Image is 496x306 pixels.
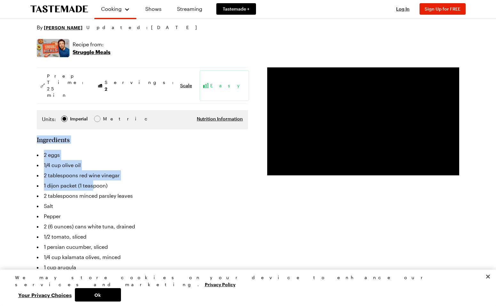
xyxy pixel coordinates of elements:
li: 2 tablespoons minced parsley leaves [37,191,248,201]
h2: Ingredients [37,136,70,143]
button: Log In [390,6,416,12]
p: By [37,24,83,31]
span: Servings: [105,79,177,92]
div: We may store cookies on your device to enhance our services and marketing. [15,274,476,288]
button: Cooking [101,3,130,15]
button: Scale [180,82,192,89]
button: Close [481,270,495,284]
li: 1 dijon packet (1 teaspoon) [37,180,248,191]
span: Easy [210,82,246,89]
div: Privacy [15,274,476,302]
label: Units: [42,115,56,123]
a: More information about your privacy, opens in a new tab [205,281,236,287]
span: Cooking [101,6,122,12]
button: Nutrition Information [197,116,243,122]
li: 1/4 cup olive oil [37,160,248,170]
li: 1 cup arugula [37,262,248,272]
button: Your Privacy Choices [15,288,75,302]
span: Metric [103,115,117,122]
li: Pepper [37,211,248,221]
span: Sign Up for FREE [425,6,460,11]
span: Updated : [DATE] [86,24,203,31]
li: 2 (6 ounces) cans white tuna, drained [37,221,248,232]
li: Salt [37,201,248,211]
video-js: Video Player [267,67,459,175]
li: 1/2 tomato, sliced [37,232,248,242]
div: Metric [103,115,116,122]
a: Tastemade + [216,3,256,15]
p: Recipe from: [73,41,110,48]
li: 1/4 cup kalamata olives, minced [37,252,248,262]
li: 1 persian cucumber, sliced [37,242,248,252]
span: Imperial [70,115,88,122]
p: Struggle Meals [73,48,110,56]
a: To Tastemade Home Page [30,5,88,13]
span: Tastemade + [223,6,250,12]
li: 2 tablespoons red wine vinegar [37,170,248,180]
button: Ok [75,288,121,302]
img: Show where recipe is used [37,39,69,57]
span: Prep Time: 25 min [47,73,87,98]
a: Recipe from:Struggle Meals [73,41,110,56]
a: [PERSON_NAME] [44,24,83,31]
span: Log In [396,6,410,11]
button: Sign Up for FREE [420,3,466,15]
li: 2 eggs [37,150,248,160]
div: Imperial Metric [42,115,116,124]
span: 2 [105,86,107,92]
